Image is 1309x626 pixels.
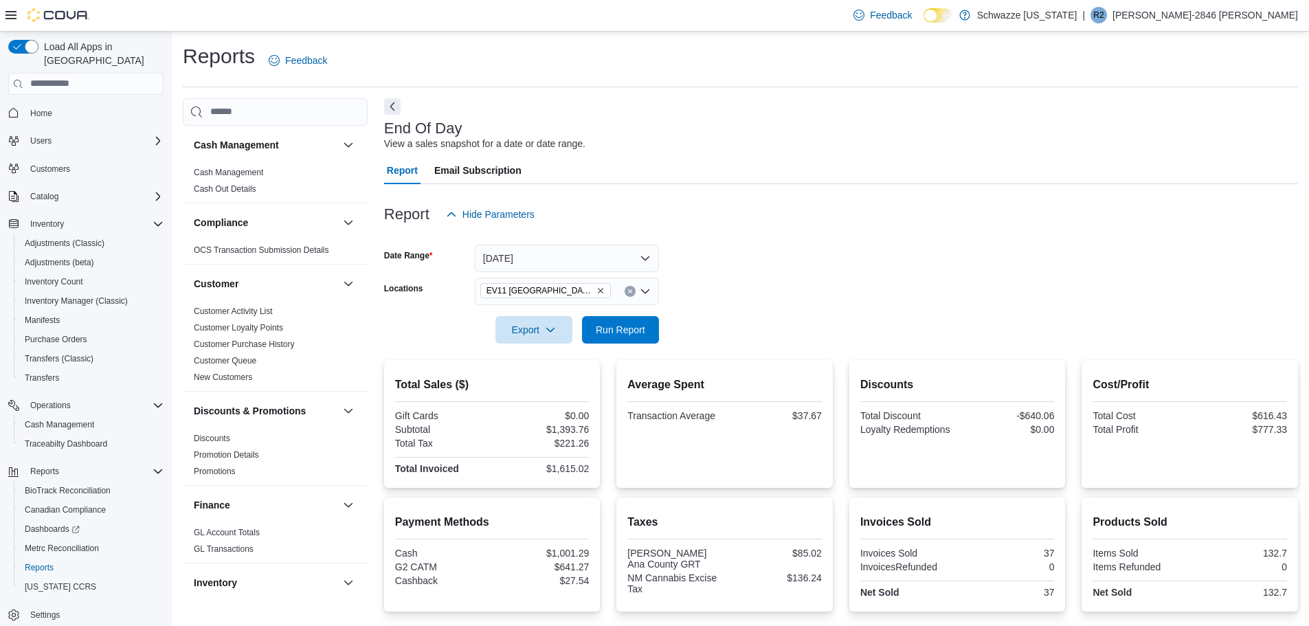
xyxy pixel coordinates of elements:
[25,438,107,449] span: Traceabilty Dashboard
[194,306,273,316] a: Customer Activity List
[960,561,1054,572] div: 0
[440,201,540,228] button: Hide Parameters
[183,524,368,563] div: Finance
[495,316,572,344] button: Export
[19,436,113,452] a: Traceabilty Dashboard
[395,438,489,449] div: Total Tax
[1193,561,1287,572] div: 0
[194,306,273,317] span: Customer Activity List
[860,424,954,435] div: Loyalty Redemptions
[395,575,489,586] div: Cashback
[194,339,295,349] a: Customer Purchase History
[25,315,60,326] span: Manifests
[475,245,659,272] button: [DATE]
[19,370,164,386] span: Transfers
[25,188,164,205] span: Catalog
[960,424,1054,435] div: $0.00
[462,208,535,221] span: Hide Parameters
[860,514,1055,530] h2: Invoices Sold
[3,396,169,415] button: Operations
[395,424,489,435] div: Subtotal
[194,184,256,194] a: Cash Out Details
[30,191,58,202] span: Catalog
[495,438,589,449] div: $221.26
[19,436,164,452] span: Traceabilty Dashboard
[263,47,333,74] a: Feedback
[25,188,64,205] button: Catalog
[495,410,589,421] div: $0.00
[194,216,337,230] button: Compliance
[194,245,329,255] a: OCS Transaction Submission Details
[19,416,100,433] a: Cash Management
[194,498,230,512] h3: Finance
[860,561,954,572] div: InvoicesRefunded
[728,410,822,421] div: $37.67
[19,293,164,309] span: Inventory Manager (Classic)
[30,135,52,146] span: Users
[194,216,248,230] h3: Compliance
[194,322,283,333] span: Customer Loyalty Points
[194,433,230,444] span: Discounts
[960,587,1054,598] div: 37
[30,466,59,477] span: Reports
[194,339,295,350] span: Customer Purchase History
[19,273,164,290] span: Inventory Count
[14,253,169,272] button: Adjustments (beta)
[384,250,433,261] label: Date Range
[848,1,917,29] a: Feedback
[384,206,429,223] h3: Report
[860,410,954,421] div: Total Discount
[960,410,1054,421] div: -$640.06
[340,497,357,513] button: Finance
[194,356,256,366] a: Customer Queue
[596,287,605,295] button: Remove EV11 Las Cruces South Valley from selection in this group
[25,353,93,364] span: Transfers (Classic)
[14,500,169,519] button: Canadian Compliance
[25,276,83,287] span: Inventory Count
[19,254,164,271] span: Adjustments (beta)
[395,561,489,572] div: G2 CATM
[183,242,368,264] div: Compliance
[434,157,522,184] span: Email Subscription
[384,283,423,294] label: Locations
[194,277,337,291] button: Customer
[19,502,111,518] a: Canadian Compliance
[25,397,76,414] button: Operations
[194,138,279,152] h3: Cash Management
[960,548,1054,559] div: 37
[25,160,164,177] span: Customers
[19,416,164,433] span: Cash Management
[627,410,721,421] div: Transaction Average
[395,514,590,530] h2: Payment Methods
[395,410,489,421] div: Gift Cards
[495,463,589,474] div: $1,615.02
[183,303,368,391] div: Customer
[14,349,169,368] button: Transfers (Classic)
[1090,7,1107,23] div: Rebecca-2846 Portillo
[627,514,822,530] h2: Taxes
[19,579,164,595] span: Washington CCRS
[30,164,70,175] span: Customers
[495,424,589,435] div: $1,393.76
[25,133,164,149] span: Users
[194,528,260,537] a: GL Account Totals
[14,415,169,434] button: Cash Management
[25,238,104,249] span: Adjustments (Classic)
[340,137,357,153] button: Cash Management
[25,372,59,383] span: Transfers
[1193,424,1287,435] div: $777.33
[194,498,337,512] button: Finance
[25,581,96,592] span: [US_STATE] CCRS
[194,355,256,366] span: Customer Queue
[19,540,164,557] span: Metrc Reconciliation
[194,138,337,152] button: Cash Management
[19,235,164,251] span: Adjustments (Classic)
[19,579,102,595] a: [US_STATE] CCRS
[194,527,260,538] span: GL Account Totals
[14,434,169,454] button: Traceabilty Dashboard
[625,286,636,297] button: Clear input
[14,481,169,500] button: BioTrack Reconciliation
[14,330,169,349] button: Purchase Orders
[25,543,99,554] span: Metrc Reconciliation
